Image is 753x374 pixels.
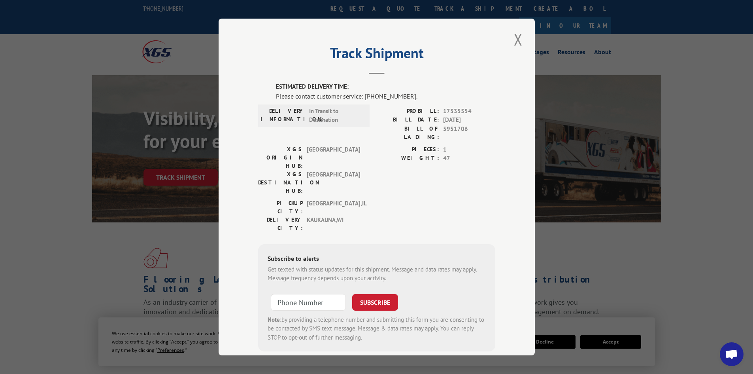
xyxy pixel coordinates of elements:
[443,145,495,154] span: 1
[720,342,744,366] a: Open chat
[511,28,525,50] button: Close modal
[258,145,303,170] label: XGS ORIGIN HUB:
[260,107,305,125] label: DELIVERY INFORMATION:
[276,91,495,101] div: Please contact customer service: [PHONE_NUMBER].
[377,145,439,154] label: PIECES:
[258,47,495,63] h2: Track Shipment
[443,116,495,125] span: [DATE]
[276,82,495,91] label: ESTIMATED DELIVERY TIME:
[443,154,495,163] span: 47
[268,316,281,323] strong: Note:
[258,170,303,195] label: XGS DESTINATION HUB:
[443,125,495,141] span: 5951706
[307,145,360,170] span: [GEOGRAPHIC_DATA]
[352,294,398,311] button: SUBSCRIBE
[377,154,439,163] label: WEIGHT:
[377,116,439,125] label: BILL DATE:
[307,170,360,195] span: [GEOGRAPHIC_DATA]
[268,265,486,283] div: Get texted with status updates for this shipment. Message and data rates may apply. Message frequ...
[309,107,362,125] span: In Transit to Destination
[377,125,439,141] label: BILL OF LADING:
[271,294,346,311] input: Phone Number
[443,107,495,116] span: 17535554
[268,254,486,265] div: Subscribe to alerts
[258,199,303,216] label: PICKUP CITY:
[258,216,303,232] label: DELIVERY CITY:
[268,315,486,342] div: by providing a telephone number and submitting this form you are consenting to be contacted by SM...
[307,216,360,232] span: KAUKAUNA , WI
[307,199,360,216] span: [GEOGRAPHIC_DATA] , IL
[377,107,439,116] label: PROBILL:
